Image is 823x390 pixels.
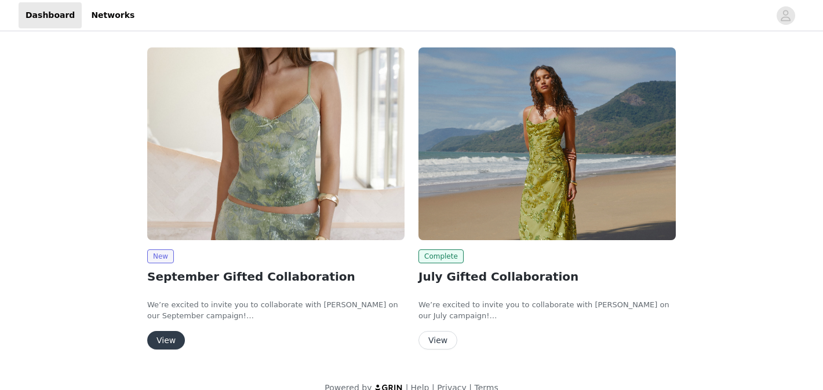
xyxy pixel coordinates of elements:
[418,47,676,240] img: Peppermayo USA
[84,2,141,28] a: Networks
[418,331,457,349] button: View
[19,2,82,28] a: Dashboard
[418,336,457,345] a: View
[147,299,405,322] p: We’re excited to invite you to collaborate with [PERSON_NAME] on our September campaign!
[147,47,405,240] img: Peppermayo USA
[418,299,676,322] p: We’re excited to invite you to collaborate with [PERSON_NAME] on our July campaign!
[418,249,464,263] span: Complete
[147,268,405,285] h2: September Gifted Collaboration
[780,6,791,25] div: avatar
[147,331,185,349] button: View
[418,268,676,285] h2: July Gifted Collaboration
[147,249,174,263] span: New
[147,336,185,345] a: View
